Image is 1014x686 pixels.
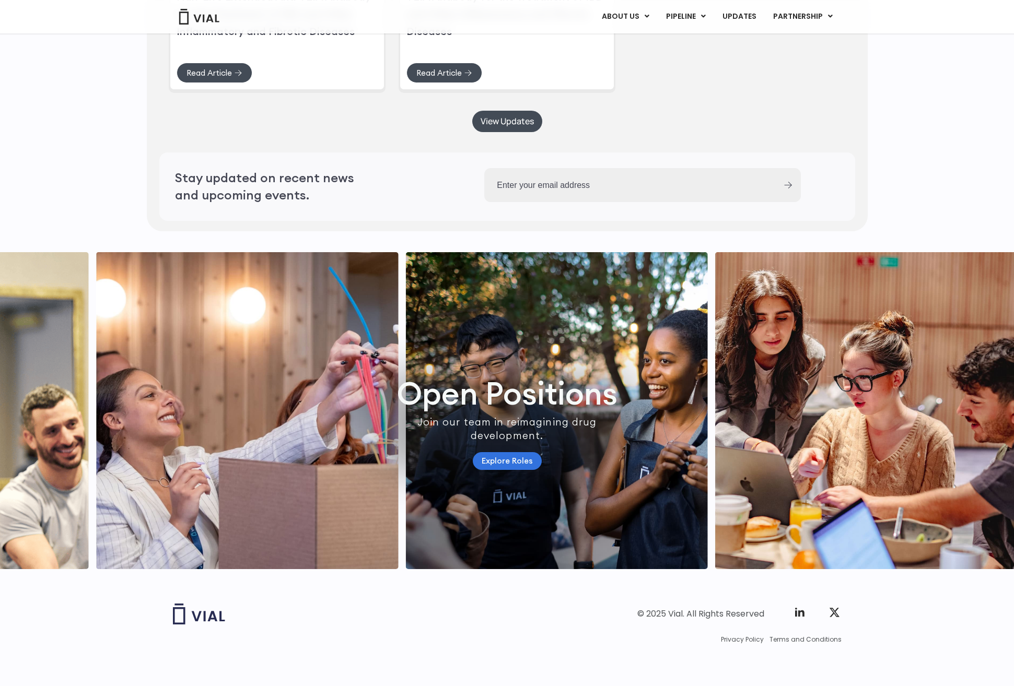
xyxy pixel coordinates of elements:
[784,182,792,188] input: Submit
[473,452,542,470] a: Explore Roles
[175,169,379,203] h2: Stay updated on recent news and upcoming events.
[472,111,542,132] a: View Updates
[593,8,657,26] a: ABOUT USMenu Toggle
[658,8,714,26] a: PIPELINEMenu Toggle
[770,635,842,644] a: Terms and Conditions
[178,9,220,25] img: Vial Logo
[481,117,534,125] span: View Updates
[765,8,841,26] a: PARTNERSHIPMenu Toggle
[416,69,462,77] span: Read Article
[637,608,764,620] div: © 2025 Vial. All Rights Reserved
[177,63,252,83] a: Read Article
[405,252,707,569] img: http://Group%20of%20people%20smiling%20wearing%20aprons
[484,168,775,202] input: Enter your email address
[96,252,398,569] div: 6 / 6
[187,69,232,77] span: Read Article
[406,63,482,83] a: Read Article
[714,8,764,26] a: UPDATES
[721,635,764,644] a: Privacy Policy
[405,252,707,569] div: 1 / 6
[173,604,225,624] img: Vial logo wih "Vial" spelled out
